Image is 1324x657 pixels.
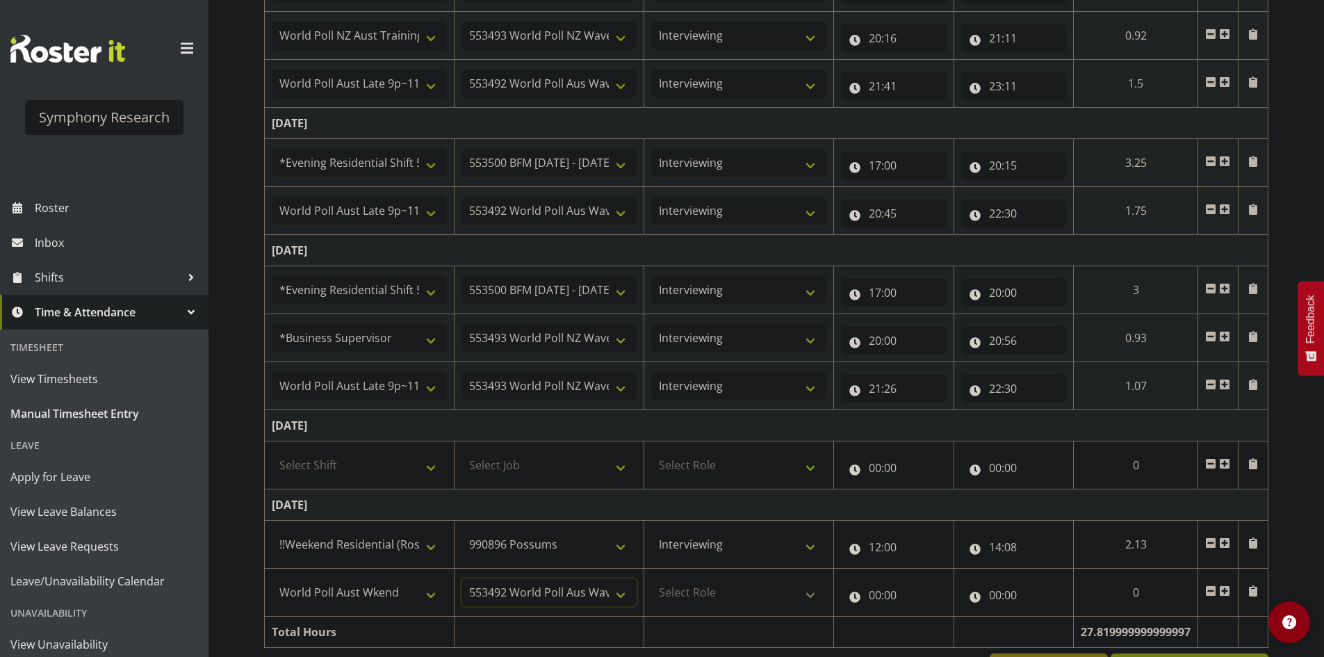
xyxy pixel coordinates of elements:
[10,571,198,592] span: Leave/Unavailability Calendar
[841,454,947,482] input: Click to select...
[1074,521,1198,569] td: 2.13
[1074,617,1198,648] td: 27.819999999999997
[1074,266,1198,314] td: 3
[1074,12,1198,60] td: 0.92
[3,362,205,396] a: View Timesheets
[1282,615,1296,629] img: help-xxl-2.png
[3,494,205,529] a: View Leave Balances
[3,396,205,431] a: Manual Timesheet Entry
[841,375,947,403] input: Click to select...
[841,200,947,227] input: Click to select...
[1298,281,1324,375] button: Feedback - Show survey
[10,501,198,522] span: View Leave Balances
[961,279,1067,307] input: Click to select...
[841,152,947,179] input: Click to select...
[1074,139,1198,187] td: 3.25
[1074,441,1198,489] td: 0
[961,200,1067,227] input: Click to select...
[10,634,198,655] span: View Unavailability
[961,152,1067,179] input: Click to select...
[39,107,170,128] div: Symphony Research
[961,24,1067,52] input: Click to select...
[3,431,205,460] div: Leave
[35,232,202,253] span: Inbox
[10,403,198,424] span: Manual Timesheet Entry
[265,108,1268,139] td: [DATE]
[961,581,1067,609] input: Click to select...
[841,72,947,100] input: Click to select...
[265,489,1268,521] td: [DATE]
[3,599,205,627] div: Unavailability
[1074,569,1198,617] td: 0
[1305,295,1317,343] span: Feedback
[1074,60,1198,108] td: 1.5
[1074,362,1198,410] td: 1.07
[841,581,947,609] input: Click to select...
[35,302,181,323] span: Time & Attendance
[961,375,1067,403] input: Click to select...
[265,617,455,648] td: Total Hours
[961,327,1067,355] input: Click to select...
[841,533,947,561] input: Click to select...
[961,533,1067,561] input: Click to select...
[3,564,205,599] a: Leave/Unavailability Calendar
[265,235,1268,266] td: [DATE]
[10,35,125,63] img: Rosterit website logo
[1074,187,1198,235] td: 1.75
[841,327,947,355] input: Click to select...
[961,72,1067,100] input: Click to select...
[10,536,198,557] span: View Leave Requests
[1074,314,1198,362] td: 0.93
[35,197,202,218] span: Roster
[3,333,205,362] div: Timesheet
[841,279,947,307] input: Click to select...
[10,368,198,389] span: View Timesheets
[3,529,205,564] a: View Leave Requests
[10,467,198,487] span: Apply for Leave
[841,24,947,52] input: Click to select...
[3,460,205,494] a: Apply for Leave
[265,410,1268,441] td: [DATE]
[35,267,181,288] span: Shifts
[961,454,1067,482] input: Click to select...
